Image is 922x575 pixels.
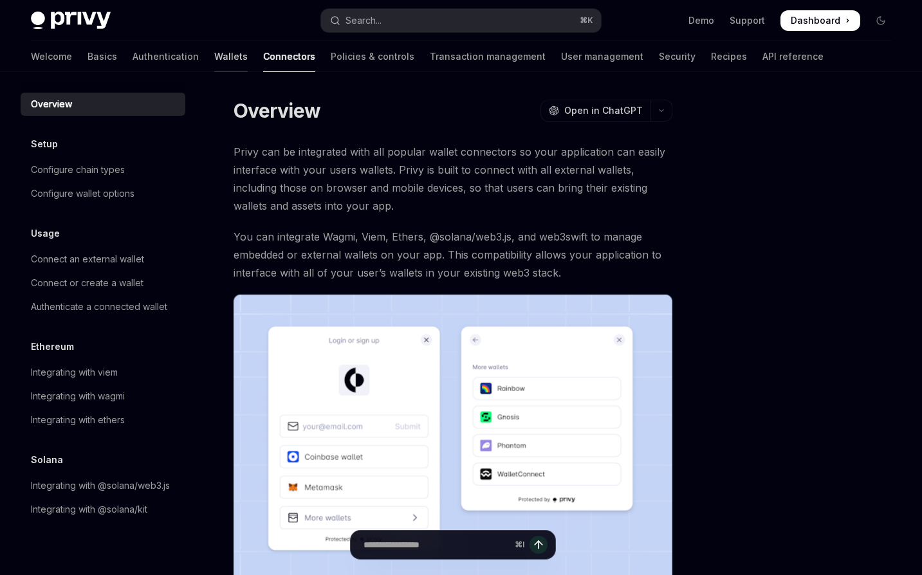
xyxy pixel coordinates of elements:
[31,162,125,178] div: Configure chain types
[234,99,320,122] h1: Overview
[780,10,860,31] a: Dashboard
[31,251,144,267] div: Connect an external wallet
[580,15,593,26] span: ⌘ K
[31,41,72,72] a: Welcome
[31,186,134,201] div: Configure wallet options
[730,14,765,27] a: Support
[31,226,60,241] h5: Usage
[659,41,696,72] a: Security
[214,41,248,72] a: Wallets
[364,531,510,559] input: Ask a question...
[871,10,891,31] button: Toggle dark mode
[21,295,185,318] a: Authenticate a connected wallet
[234,228,672,282] span: You can integrate Wagmi, Viem, Ethers, @solana/web3.js, and web3swift to manage embedded or exter...
[688,14,714,27] a: Demo
[530,536,548,554] button: Send message
[21,182,185,205] a: Configure wallet options
[791,14,840,27] span: Dashboard
[21,385,185,408] a: Integrating with wagmi
[21,361,185,384] a: Integrating with viem
[263,41,315,72] a: Connectors
[21,271,185,295] a: Connect or create a wallet
[21,158,185,181] a: Configure chain types
[331,41,414,72] a: Policies & controls
[31,339,74,354] h5: Ethereum
[31,12,111,30] img: dark logo
[561,41,643,72] a: User management
[346,13,382,28] div: Search...
[21,93,185,116] a: Overview
[21,408,185,432] a: Integrating with ethers
[762,41,824,72] a: API reference
[133,41,199,72] a: Authentication
[564,104,643,117] span: Open in ChatGPT
[31,452,63,468] h5: Solana
[31,365,118,380] div: Integrating with viem
[31,275,143,291] div: Connect or create a wallet
[31,412,125,428] div: Integrating with ethers
[88,41,117,72] a: Basics
[31,388,125,404] div: Integrating with wagmi
[234,143,672,215] span: Privy can be integrated with all popular wallet connectors so your application can easily interfa...
[711,41,747,72] a: Recipes
[31,478,170,493] div: Integrating with @solana/web3.js
[21,474,185,497] a: Integrating with @solana/web3.js
[540,100,650,122] button: Open in ChatGPT
[321,9,601,32] button: Open search
[21,248,185,271] a: Connect an external wallet
[430,41,546,72] a: Transaction management
[31,502,147,517] div: Integrating with @solana/kit
[31,136,58,152] h5: Setup
[31,96,72,112] div: Overview
[21,498,185,521] a: Integrating with @solana/kit
[31,299,167,315] div: Authenticate a connected wallet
